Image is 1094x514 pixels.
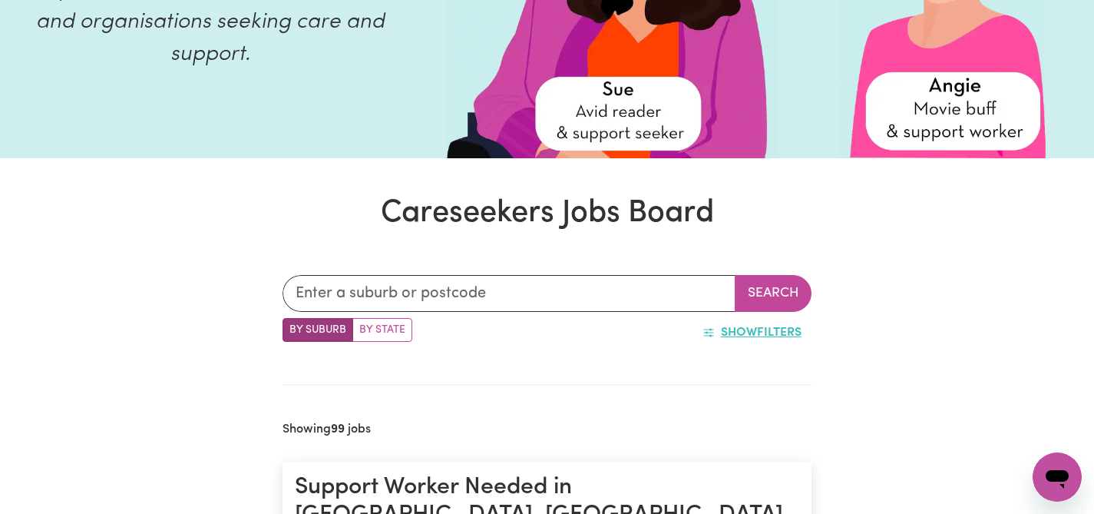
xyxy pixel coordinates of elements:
[283,318,353,342] label: Search by suburb/post code
[283,275,735,312] input: Enter a suburb or postcode
[692,318,811,347] button: ShowFilters
[1033,453,1082,502] iframe: Botão para abrir a janela de mensagens
[735,275,811,312] button: Search
[331,423,345,436] b: 99
[283,423,371,437] h2: Showing jobs
[352,318,412,342] label: Search by state
[721,327,757,339] span: Show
